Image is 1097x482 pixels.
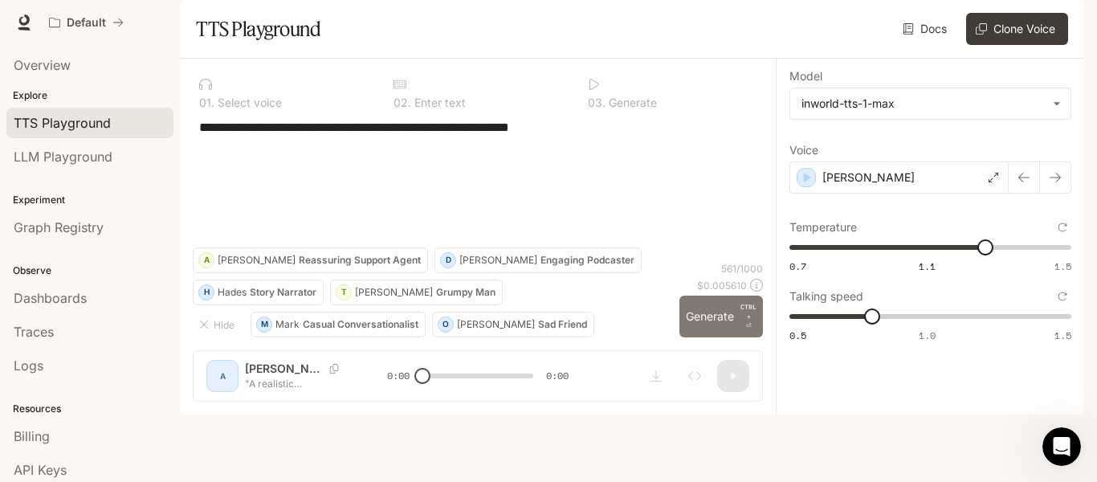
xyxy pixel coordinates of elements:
p: Story Narrator [250,288,316,297]
span: 1.5 [1054,329,1071,342]
p: Default [67,16,106,30]
p: Select voice [214,97,282,108]
button: GenerateCTRL +⏎ [679,296,763,337]
p: Talking speed [789,291,863,302]
h1: TTS Playground [196,13,320,45]
p: Model [789,71,822,82]
p: Hades [218,288,247,297]
div: T [336,280,351,305]
p: Mark [275,320,300,329]
button: Clone Voice [966,13,1068,45]
a: Docs [899,13,953,45]
span: 0.5 [789,329,806,342]
p: Grumpy Man [436,288,495,297]
button: T[PERSON_NAME]Grumpy Man [330,280,503,305]
p: [PERSON_NAME] [355,288,433,297]
p: [PERSON_NAME] [218,255,296,265]
div: D [441,247,455,273]
span: 1.0 [919,329,936,342]
span: 1.1 [919,259,936,273]
button: HHadesStory Narrator [193,280,324,305]
div: M [257,312,271,337]
p: Enter text [411,97,466,108]
p: Sad Friend [538,320,587,329]
div: inworld-tts-1-max [790,88,1070,119]
div: A [199,247,214,273]
p: Voice [789,145,818,156]
p: ⏎ [740,302,756,331]
button: Reset to default [1054,288,1071,305]
p: [PERSON_NAME] [459,255,537,265]
div: inworld-tts-1-max [801,96,1045,112]
div: O [438,312,453,337]
p: 0 2 . [394,97,411,108]
p: 0 1 . [199,97,214,108]
button: MMarkCasual Conversationalist [251,312,426,337]
p: Reassuring Support Agent [299,255,421,265]
p: Temperature [789,222,857,233]
button: Hide [193,312,244,337]
p: [PERSON_NAME] [457,320,535,329]
button: O[PERSON_NAME]Sad Friend [432,312,594,337]
div: H [199,280,214,305]
p: Engaging Podcaster [540,255,634,265]
button: A[PERSON_NAME]Reassuring Support Agent [193,247,428,273]
p: CTRL + [740,302,756,321]
p: 0 3 . [588,97,606,108]
iframe: Intercom live chat [1042,427,1081,466]
p: [PERSON_NAME] [822,170,915,186]
span: 1.5 [1054,259,1071,273]
button: D[PERSON_NAME]Engaging Podcaster [434,247,642,273]
p: Generate [606,97,657,108]
button: Reset to default [1054,219,1071,236]
span: 0.7 [789,259,806,273]
button: All workspaces [42,6,131,39]
p: Casual Conversationalist [303,320,418,329]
